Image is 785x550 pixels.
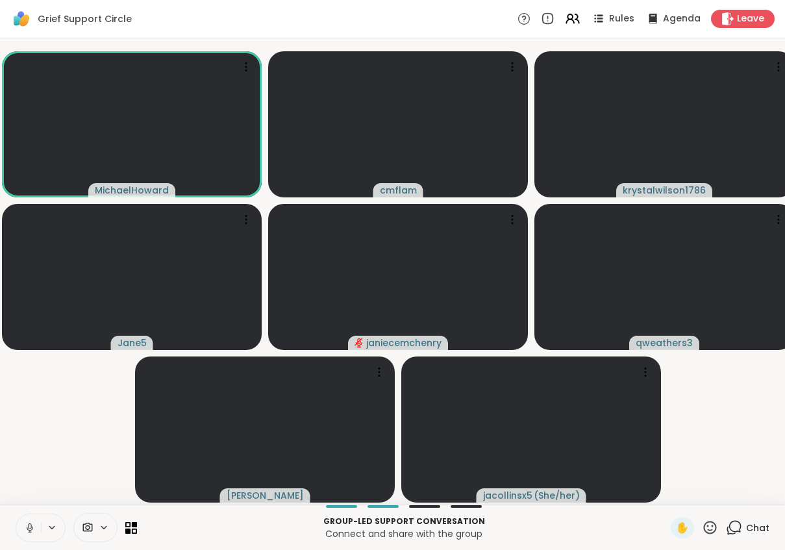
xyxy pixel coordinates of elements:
span: Leave [737,12,764,25]
span: audio-muted [355,338,364,347]
span: cmflam [380,184,417,197]
span: Chat [746,521,769,534]
span: ( She/her ) [534,489,580,502]
span: qweathers3 [636,336,693,349]
span: Agenda [663,12,701,25]
span: MichaelHoward [95,184,169,197]
span: Jane5 [118,336,147,349]
span: jacollinsx5 [483,489,532,502]
p: Connect and share with the group [145,527,663,540]
span: krystalwilson1786 [623,184,706,197]
span: [PERSON_NAME] [227,489,304,502]
img: ShareWell Logomark [10,8,32,30]
span: Rules [609,12,634,25]
span: Grief Support Circle [38,12,132,25]
p: Group-led support conversation [145,516,663,527]
span: janiecemchenry [366,336,442,349]
span: ✋ [676,520,689,536]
